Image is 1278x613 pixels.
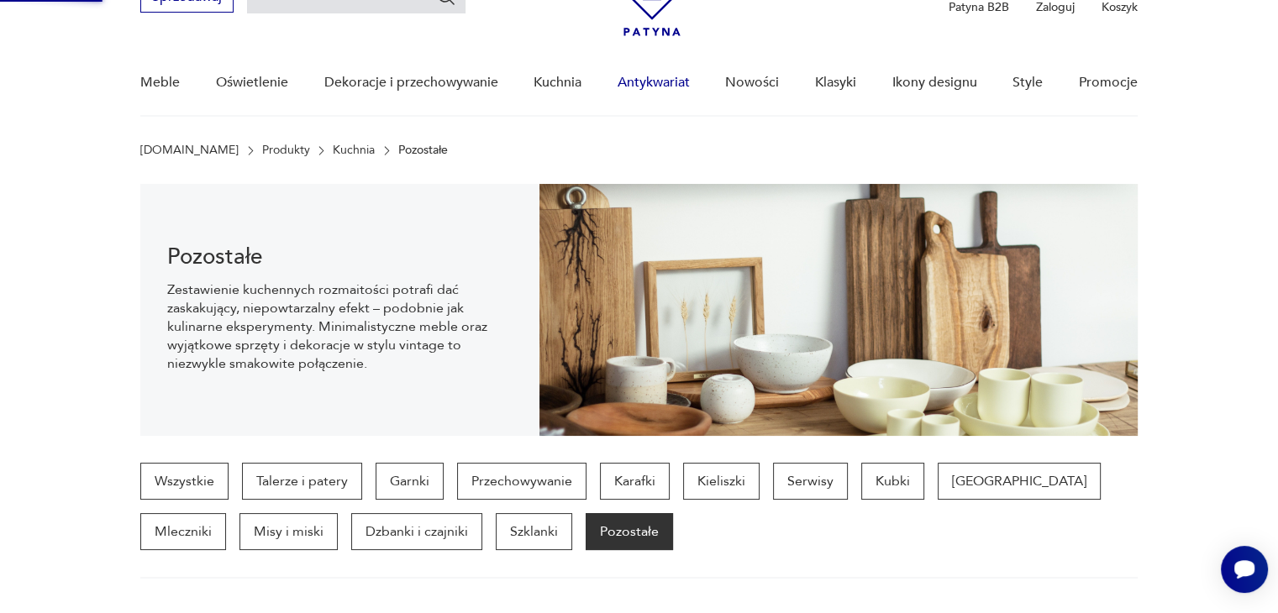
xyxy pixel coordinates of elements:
[815,50,856,115] a: Klasyki
[773,463,848,500] a: Serwisy
[262,144,310,157] a: Produkty
[140,513,226,550] a: Mleczniki
[618,50,690,115] a: Antykwariat
[1079,50,1138,115] a: Promocje
[398,144,448,157] p: Pozostałe
[534,50,581,115] a: Kuchnia
[140,463,229,500] a: Wszystkie
[216,50,288,115] a: Oświetlenie
[539,184,1138,436] img: Kuchnia Pozostałe
[683,463,760,500] a: Kieliszki
[891,50,976,115] a: Ikony designu
[323,50,497,115] a: Dekoracje i przechowywanie
[242,463,362,500] a: Talerze i patery
[938,463,1101,500] a: [GEOGRAPHIC_DATA]
[376,463,444,500] a: Garnki
[351,513,482,550] a: Dzbanki i czajniki
[861,463,924,500] a: Kubki
[333,144,375,157] a: Kuchnia
[140,50,180,115] a: Meble
[496,513,572,550] a: Szklanki
[167,280,513,373] p: Zestawienie kuchennych rozmaitości potrafi dać zaskakujący, niepowtarzalny efekt – podobnie jak k...
[167,247,513,267] h1: Pozostałe
[725,50,779,115] a: Nowości
[457,463,586,500] a: Przechowywanie
[586,513,673,550] a: Pozostałe
[140,144,239,157] a: [DOMAIN_NAME]
[239,513,338,550] a: Misy i miski
[1012,50,1043,115] a: Style
[1221,546,1268,593] iframe: Smartsupp widget button
[600,463,670,500] a: Karafki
